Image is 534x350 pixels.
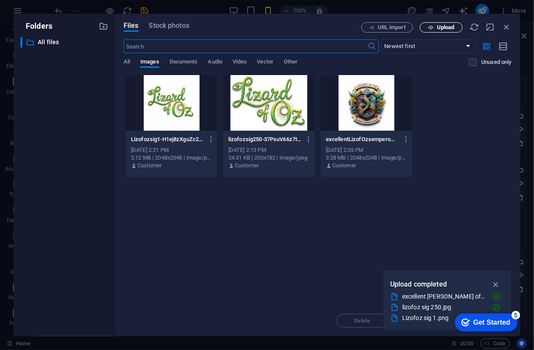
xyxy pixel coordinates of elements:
span: Files [124,21,139,31]
input: Search [124,39,368,53]
div: excellent [PERSON_NAME] of Oz semper omnibus 1.png [402,292,485,302]
span: Stock photos [149,21,189,31]
p: excellentLizofOzsemperomnibus1-5Rod2lOK8v24nocUtOUUBA.png [326,136,399,143]
span: All [124,57,130,69]
p: lizofozsig250-37PxuV66z7tYfNxlXYiLlQ.jpg [228,136,301,143]
span: Other [284,57,297,69]
p: Customer [332,162,356,169]
div: 3.28 MB | 2048x2048 | image/png [326,154,407,162]
p: Upload completed [390,279,447,290]
span: Documents [170,57,198,69]
span: Images [140,57,159,69]
span: Audio [208,57,222,69]
i: Minimize [486,22,495,32]
p: Folders [21,21,52,32]
div: 5 [64,2,72,10]
div: Lizofoz sig 1.png [402,313,485,323]
span: Vector [257,57,274,69]
div: Get Started 5 items remaining, 0% complete [7,4,70,22]
div: 2.12 MB | 2048x2048 | image/png [131,154,212,162]
p: Lizofozsig1-H1ej8zXguZc2dReLZjN5Tw.png [131,136,204,143]
p: Customer [235,162,259,169]
p: All files [38,37,92,47]
i: Create new folder [99,21,108,31]
p: Displays only files that are not in use on the website. Files added during this session can still... [481,58,512,66]
div: 24.31 KB | 250x182 | image/jpeg [228,154,309,162]
span: URL import [378,25,406,30]
p: Customer [137,162,161,169]
div: ​ [21,37,22,48]
div: lizofoz sig 250.jpg [402,302,485,312]
button: URL import [361,22,413,33]
span: Upload [437,25,455,30]
div: [DATE] 2:05 PM [326,146,407,154]
div: Get Started [25,9,62,17]
span: Video [233,57,246,69]
i: Close [502,22,512,32]
button: Upload [420,22,463,33]
div: [DATE] 2:21 PM [131,146,212,154]
div: [DATE] 2:13 PM [228,146,309,154]
i: Reload [470,22,479,32]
